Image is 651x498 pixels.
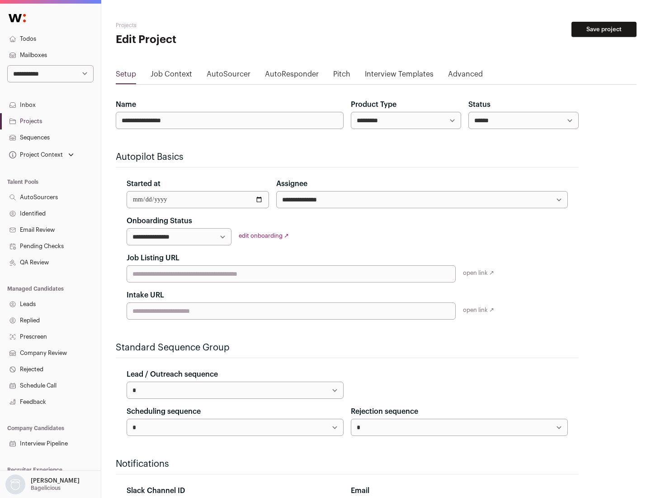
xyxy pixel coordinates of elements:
[127,369,218,380] label: Lead / Outreach sequence
[333,69,350,83] a: Pitch
[127,253,179,263] label: Job Listing URL
[276,178,307,189] label: Assignee
[351,406,418,417] label: Rejection sequence
[365,69,434,83] a: Interview Templates
[4,9,31,27] img: Wellfound
[31,484,61,492] p: Bagelicious
[151,69,192,83] a: Job Context
[571,22,637,37] button: Save project
[116,341,579,354] h2: Standard Sequence Group
[31,477,80,484] p: [PERSON_NAME]
[127,178,160,189] label: Started at
[116,69,136,83] a: Setup
[4,474,81,494] button: Open dropdown
[351,99,396,110] label: Product Type
[448,69,483,83] a: Advanced
[116,458,579,470] h2: Notifications
[351,485,568,496] div: Email
[7,148,75,161] button: Open dropdown
[7,151,63,158] div: Project Context
[116,151,579,163] h2: Autopilot Basics
[239,233,289,239] a: edit onboarding ↗
[207,69,250,83] a: AutoSourcer
[116,33,289,47] h1: Edit Project
[468,99,491,110] label: Status
[116,22,289,29] h2: Projects
[5,474,25,494] img: nopic.png
[265,69,319,83] a: AutoResponder
[127,290,164,301] label: Intake URL
[116,99,136,110] label: Name
[127,406,201,417] label: Scheduling sequence
[127,485,185,496] label: Slack Channel ID
[127,215,192,226] label: Onboarding Status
